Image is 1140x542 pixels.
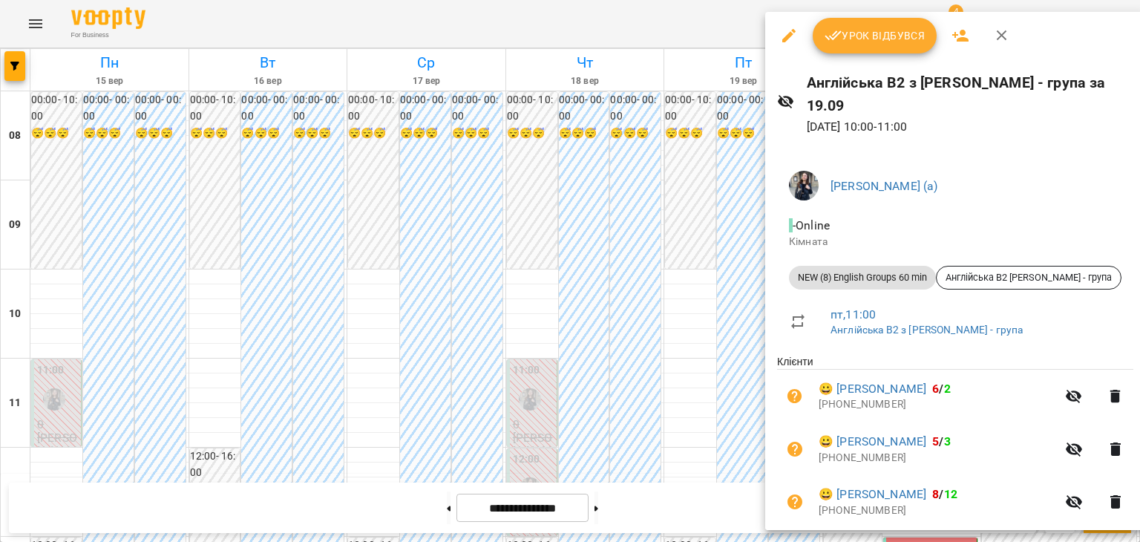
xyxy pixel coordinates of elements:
a: Англійська B2 з [PERSON_NAME] - група [831,324,1023,336]
b: / [932,434,950,448]
a: 😀 [PERSON_NAME] [819,486,926,503]
button: Візит ще не сплачено. Додати оплату? [777,484,813,520]
a: 😀 [PERSON_NAME] [819,380,926,398]
p: [PHONE_NUMBER] [819,503,1056,518]
span: NEW (8) English Groups 60 min [789,271,936,284]
button: Урок відбувся [813,18,937,53]
span: 12 [944,487,957,501]
span: Англійська В2 [PERSON_NAME] - група [937,271,1121,284]
span: 3 [944,434,951,448]
p: [PHONE_NUMBER] [819,451,1056,466]
button: Візит ще не сплачено. Додати оплату? [777,431,813,467]
b: / [932,487,957,501]
span: 6 [932,382,939,396]
span: - Online [789,218,833,232]
span: 2 [944,382,951,396]
h6: Англійська B2 з [PERSON_NAME] - група за 19.09 [807,71,1133,118]
p: [DATE] 10:00 - 11:00 [807,118,1133,136]
p: [PHONE_NUMBER] [819,397,1056,412]
button: Візит ще не сплачено. Додати оплату? [777,379,813,414]
span: 5 [932,434,939,448]
a: пт , 11:00 [831,307,876,321]
b: / [932,382,950,396]
div: Англійська В2 [PERSON_NAME] - група [936,266,1121,290]
p: Кімната [789,235,1121,249]
a: [PERSON_NAME] (а) [831,179,938,193]
a: 😀 [PERSON_NAME] [819,433,926,451]
span: 8 [932,487,939,501]
ul: Клієнти [777,354,1133,535]
span: Урок відбувся [825,27,926,45]
img: 5dc71f453aaa25dcd3a6e3e648fe382a.JPG [789,171,819,200]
